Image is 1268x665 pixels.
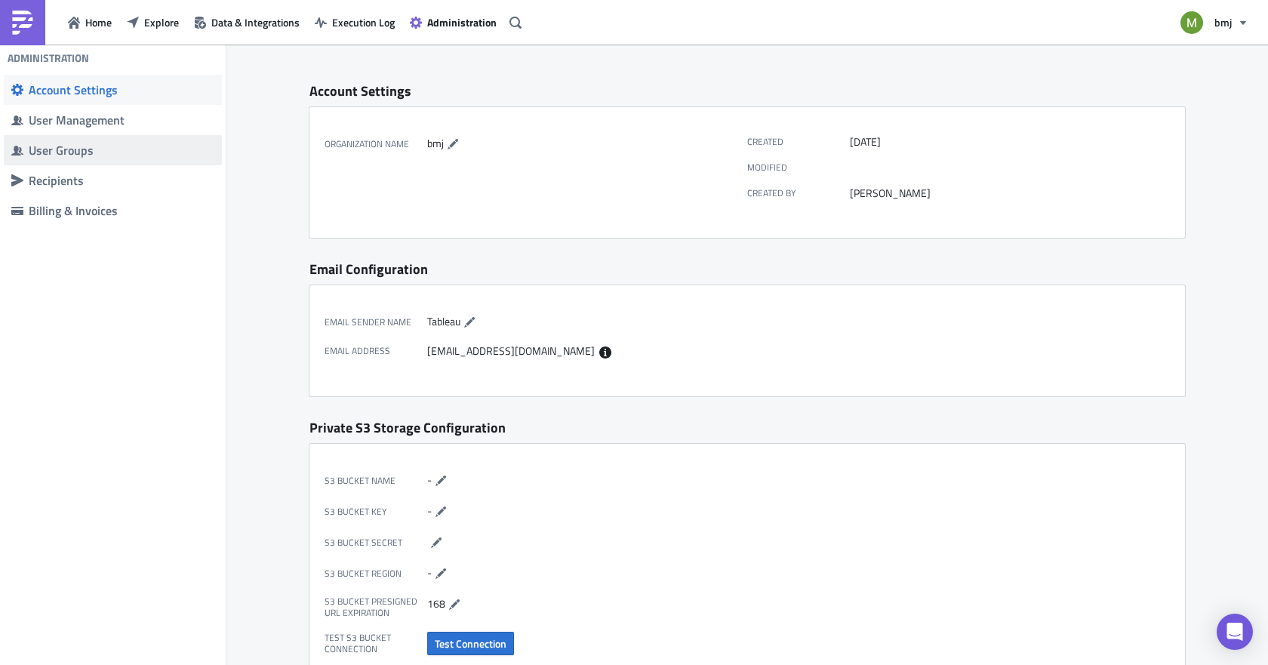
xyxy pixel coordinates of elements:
button: Data & Integrations [186,11,307,34]
time: 2025-02-17T11:27:52Z [850,135,881,149]
span: - [427,564,432,580]
button: Administration [402,11,504,34]
button: bmj [1171,6,1257,39]
div: Private S3 Storage Configuration [309,419,1185,436]
label: S3 Bucket Name [325,472,427,490]
span: - [427,502,432,518]
span: Home [85,14,112,30]
label: Email Address [325,344,427,359]
div: [PERSON_NAME] [850,186,1162,200]
div: Billing & Invoices [29,203,214,218]
div: [EMAIL_ADDRESS][DOMAIN_NAME] [427,344,740,359]
span: bmj [1214,14,1232,30]
div: Recipients [29,173,214,188]
img: PushMetrics [11,11,35,35]
div: Open Intercom Messenger [1217,614,1253,650]
span: Tableau [427,312,460,328]
label: S3 Bucket Presigned URL expiration [325,596,427,619]
button: Explore [119,11,186,34]
label: Organization Name [325,135,427,153]
label: Created by [747,186,850,200]
span: Test Connection [435,636,506,651]
label: S3 Bucket Region [325,565,427,583]
div: Account Settings [29,82,214,97]
div: User Management [29,112,214,128]
label: Email Sender Name [325,313,427,331]
label: S3 Bucket Key [325,503,427,521]
div: User Groups [29,143,214,158]
img: Avatar [1179,10,1205,35]
span: Data & Integrations [211,14,300,30]
button: Home [60,11,119,34]
h4: Administration [8,51,89,65]
span: Administration [427,14,497,30]
span: - [427,471,432,487]
span: Explore [144,14,179,30]
div: Account Settings [309,82,1185,100]
span: 168 [427,595,445,611]
span: bmj [427,135,444,151]
label: S3 Bucket Secret [325,534,427,552]
button: Execution Log [307,11,402,34]
label: Created [747,135,850,149]
label: Test S3 Bucket Connection [325,632,427,655]
label: Modified [747,162,850,173]
button: Test Connection [427,632,514,655]
span: Execution Log [332,14,395,30]
div: Email Configuration [309,260,1185,278]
